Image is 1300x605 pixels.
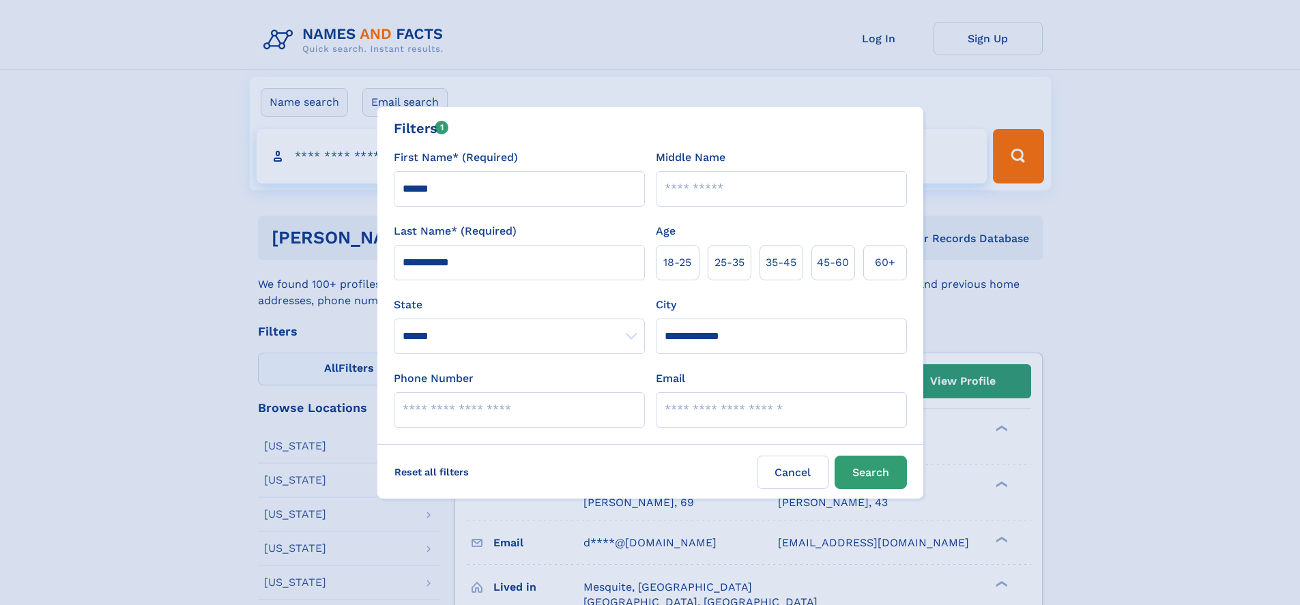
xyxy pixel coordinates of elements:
label: Cancel [757,456,829,489]
span: 45‑60 [817,254,849,271]
label: Reset all filters [386,456,478,488]
span: 25‑35 [714,254,745,271]
div: Filters [394,118,449,138]
label: Phone Number [394,370,474,387]
label: Last Name* (Required) [394,223,517,239]
label: Age [656,223,676,239]
span: 18‑25 [663,254,691,271]
label: State [394,297,645,313]
label: Middle Name [656,149,725,166]
label: City [656,297,676,313]
label: Email [656,370,685,387]
button: Search [835,456,907,489]
label: First Name* (Required) [394,149,518,166]
span: 35‑45 [766,254,796,271]
span: 60+ [875,254,895,271]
